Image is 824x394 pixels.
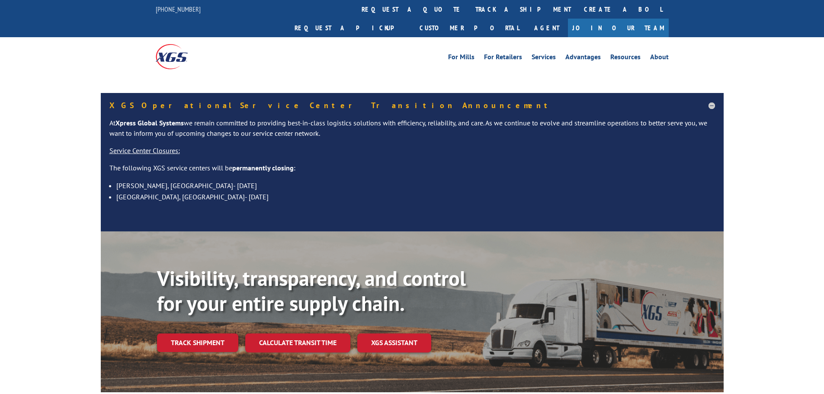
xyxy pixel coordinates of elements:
[288,19,413,37] a: Request a pickup
[116,191,715,202] li: [GEOGRAPHIC_DATA], [GEOGRAPHIC_DATA]- [DATE]
[568,19,669,37] a: Join Our Team
[526,19,568,37] a: Agent
[650,54,669,63] a: About
[116,180,715,191] li: [PERSON_NAME], [GEOGRAPHIC_DATA]- [DATE]
[156,5,201,13] a: [PHONE_NUMBER]
[157,333,238,352] a: Track shipment
[232,163,294,172] strong: permanently closing
[448,54,475,63] a: For Mills
[109,102,715,109] h5: XGS Operational Service Center Transition Announcement
[413,19,526,37] a: Customer Portal
[157,265,466,317] b: Visibility, transparency, and control for your entire supply chain.
[109,146,180,155] u: Service Center Closures:
[109,163,715,180] p: The following XGS service centers will be :
[484,54,522,63] a: For Retailers
[357,333,431,352] a: XGS ASSISTANT
[565,54,601,63] a: Advantages
[532,54,556,63] a: Services
[115,119,184,127] strong: Xpress Global Systems
[109,118,715,146] p: At we remain committed to providing best-in-class logistics solutions with efficiency, reliabilit...
[245,333,350,352] a: Calculate transit time
[610,54,641,63] a: Resources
